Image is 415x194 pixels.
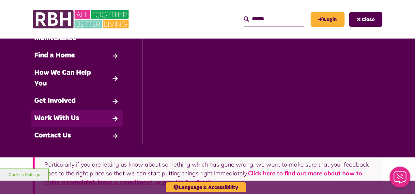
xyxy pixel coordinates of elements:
a: Find a Home [31,47,123,64]
a: Contact Us [31,127,123,144]
input: Search [244,12,304,26]
img: RBH [33,7,131,32]
button: Language & Accessibility [166,182,246,192]
a: How We Can Help You [31,64,123,92]
a: Work With Us [31,110,123,127]
p: Particularly if you are letting us know about something which has gone wrong, we want to make sur... [44,160,373,186]
span: Close [362,17,375,22]
iframe: Netcall Web Assistant for live chat [386,165,415,194]
a: Get Involved [31,92,123,110]
a: MyRBH [311,12,345,27]
button: Navigation [349,12,382,27]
